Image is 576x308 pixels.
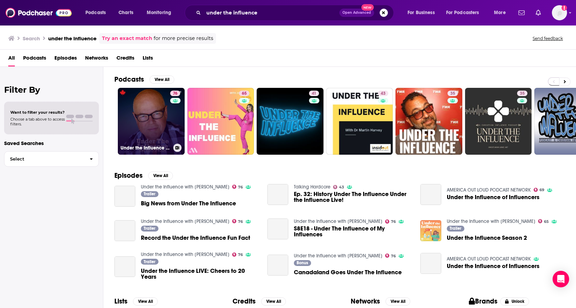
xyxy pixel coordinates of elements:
[23,52,46,66] a: Podcasts
[4,151,99,167] button: Select
[114,75,144,84] h2: Podcasts
[531,35,565,41] button: Send feedback
[187,88,254,155] a: 65
[552,5,567,20] img: User Profile
[391,220,396,223] span: 76
[447,256,531,262] a: AMERICA OUT LOUD PODCAST NETWORK
[232,253,243,257] a: 76
[114,75,174,84] a: PodcastsView All
[267,255,288,276] a: Canadaland Goes Under The Influence
[261,297,286,306] button: View All
[339,186,344,189] span: 43
[342,11,371,14] span: Open Advanced
[446,8,479,18] span: For Podcasters
[23,35,40,42] h3: Search
[141,251,229,257] a: Under the Influence with Terry O'Reilly
[170,91,180,96] a: 76
[517,91,527,96] a: 35
[520,90,525,97] span: 35
[391,255,396,258] span: 76
[121,145,171,151] h3: Under the Influence with [PERSON_NAME]
[10,110,65,115] span: Want to filter your results?
[448,91,458,96] a: 35
[294,269,402,275] a: Canadaland Goes Under The Influence
[144,260,155,264] span: Trailer
[294,218,382,224] a: Under the Influence with Terry O'Reilly
[562,5,567,11] svg: Add a profile image
[395,88,462,155] a: 35
[232,219,243,223] a: 76
[553,271,569,287] div: Open Intercom Messenger
[154,34,213,42] span: for more precise results
[173,90,177,97] span: 76
[294,226,412,237] a: S8E18 - Under The Influence of My Influences
[54,52,77,66] span: Episodes
[420,220,441,241] img: Under the Influence Season 2
[294,253,382,259] a: Under the Influence with Terry O'Reilly
[239,91,249,96] a: 65
[267,184,288,205] a: Ep. 32: History Under The Influence Under the Influence Live!
[141,268,259,280] a: Under the Influence LIVE: Cheers to 20 Years
[552,5,567,20] button: Show profile menu
[465,88,532,155] a: 35
[10,117,65,126] span: Choose a tab above to access filters.
[447,235,527,241] a: Under the Influence Season 2
[450,90,455,97] span: 35
[381,90,385,97] span: 43
[294,184,330,190] a: Talking Hardcore
[144,192,155,196] span: Trailer
[297,261,308,265] span: Bonus
[309,91,319,96] a: 41
[447,187,531,193] a: AMERICA OUT LOUD PODCAST NETWORK
[8,52,15,66] a: All
[378,91,388,96] a: 43
[116,52,134,66] a: Credits
[238,253,243,256] span: 76
[408,8,435,18] span: For Business
[114,297,158,306] a: ListsView All
[141,184,229,190] a: Under the Influence with Terry O'Reilly
[385,297,410,306] button: View All
[48,35,96,42] h3: under the influence
[142,7,180,18] button: open menu
[233,297,286,306] a: CreditsView All
[141,201,236,206] a: Big News from Under The Influence
[233,297,256,306] h2: Credits
[191,5,400,21] div: Search podcasts, credits, & more...
[420,253,441,274] a: Under the Influence of Influencers
[4,85,99,95] h2: Filter By
[85,8,106,18] span: Podcasts
[351,297,410,306] a: NetworksView All
[403,7,443,18] button: open menu
[238,186,243,189] span: 76
[267,218,288,239] a: S8E18 - Under The Influence of My Influences
[4,140,99,146] p: Saved Searches
[148,172,173,180] button: View All
[494,8,506,18] span: More
[114,220,135,241] a: Record the Under the Influence Fun Fact
[81,7,115,18] button: open menu
[143,52,153,66] a: Lists
[447,194,539,200] a: Under the Influence of Influencers
[447,218,535,224] a: Under the Influence with Jo Piazza
[333,185,344,189] a: 43
[442,7,489,18] button: open menu
[204,7,339,18] input: Search podcasts, credits, & more...
[141,218,229,224] a: Under the Influence with Terry O'Reilly
[351,297,380,306] h2: Networks
[447,263,539,269] a: Under the Influence of Influencers
[85,52,108,66] a: Networks
[238,220,243,223] span: 76
[294,191,412,203] a: Ep. 32: History Under The Influence Under the Influence Live!
[141,235,250,241] a: Record the Under the Influence Fun Fact
[538,219,549,223] a: 65
[361,4,374,11] span: New
[257,88,323,155] a: 41
[533,7,544,19] a: Show notifications dropdown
